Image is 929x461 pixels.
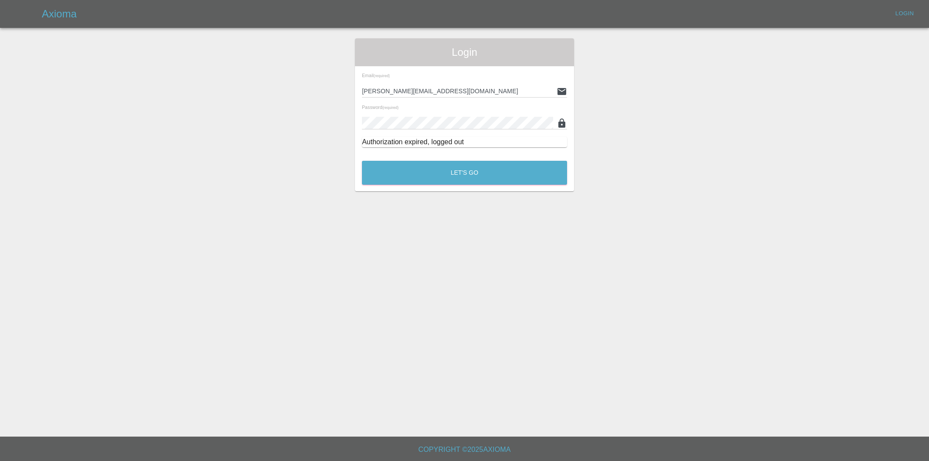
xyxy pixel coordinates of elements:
[7,444,922,456] h6: Copyright © 2025 Axioma
[362,105,399,110] span: Password
[891,7,919,20] a: Login
[382,106,399,110] small: (required)
[362,45,567,59] span: Login
[362,73,390,78] span: Email
[362,161,567,185] button: Let's Go
[42,7,77,21] h5: Axioma
[362,137,567,147] div: Authorization expired, logged out
[374,74,390,78] small: (required)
